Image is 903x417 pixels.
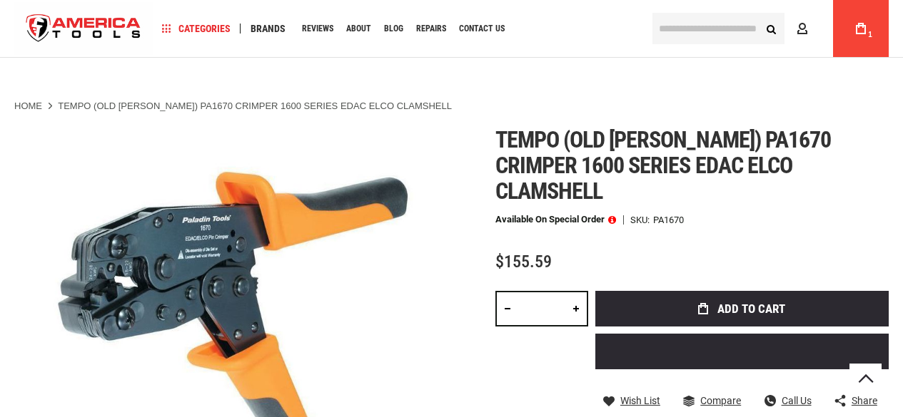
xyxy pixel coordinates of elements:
a: Brands [244,19,292,38]
span: Repairs [416,24,446,33]
span: Add to Cart [717,303,785,315]
span: 1 [868,31,872,38]
span: Categories [162,24,231,34]
span: Reviews [302,24,333,33]
button: Search [757,15,785,42]
span: Wish List [620,396,660,406]
span: Brands [251,24,286,34]
button: Add to Cart [595,291,889,326]
a: Blog [378,19,410,38]
img: America Tools [14,2,153,56]
span: Contact Us [459,24,505,33]
a: store logo [14,2,153,56]
a: Categories [156,19,237,38]
span: Call Us [782,396,812,406]
span: Tempo (old [PERSON_NAME]) pa1670 crimper 1600 series edac elco clamshell [495,126,831,205]
div: PA1670 [653,215,684,225]
span: Blog [384,24,403,33]
a: Reviews [296,19,340,38]
a: Home [14,100,42,113]
p: Available on Special Order [495,215,616,225]
a: Compare [683,394,741,407]
a: Call Us [765,394,812,407]
strong: TEMPO (old [PERSON_NAME]) PA1670 CRIMPER 1600 SERIES EDAC ELCO CLAMSHELL [58,101,452,111]
span: $155.59 [495,252,552,272]
span: Compare [700,396,741,406]
span: About [346,24,371,33]
span: Share [852,396,877,406]
a: Repairs [410,19,453,38]
a: Wish List [603,394,660,407]
strong: SKU [630,215,653,225]
a: About [340,19,378,38]
a: Contact Us [453,19,511,38]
